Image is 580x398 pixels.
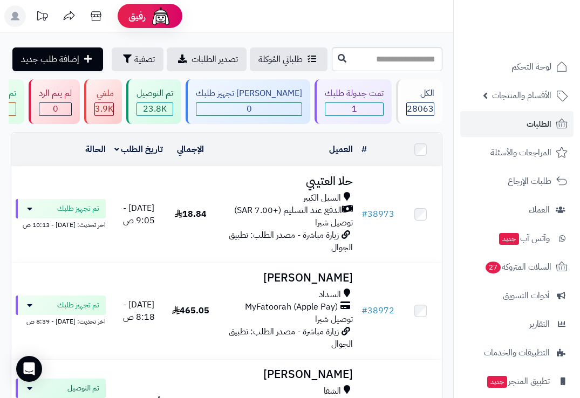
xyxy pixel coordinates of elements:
div: لم يتم الرد [39,87,72,100]
a: لم يتم الرد 0 [26,79,82,124]
span: 3.9K [95,103,113,115]
span: التقارير [529,317,550,332]
img: ai-face.png [150,5,172,27]
div: اخر تحديث: [DATE] - 8:39 ص [16,315,106,326]
h3: [PERSON_NAME] [218,272,353,284]
span: السلات المتروكة [485,259,551,275]
h3: [PERSON_NAME] [218,368,353,381]
a: المراجعات والأسئلة [460,140,574,166]
span: المراجعات والأسئلة [490,145,551,160]
a: تم التوصيل 23.8K [124,79,183,124]
span: تصدير الطلبات [192,53,238,66]
span: تم تجهيز طلبك [57,203,99,214]
span: زيارة مباشرة - مصدر الطلب: تطبيق الجوال [229,325,353,351]
a: الكل28063 [394,79,445,124]
a: الإجمالي [177,143,204,156]
span: تطبيق المتجر [486,374,550,389]
a: الحالة [85,143,106,156]
span: الدفع عند التسليم (+7.00 SAR) [234,204,342,217]
span: تم التوصيل [67,383,99,394]
div: اخر تحديث: [DATE] - 10:13 ص [16,218,106,230]
a: لوحة التحكم [460,54,574,80]
span: لوحة التحكم [511,59,551,74]
span: جديد [487,376,507,388]
span: طلباتي المُوكلة [258,53,303,66]
div: [PERSON_NAME] تجهيز طلبك [196,87,302,100]
span: تم تجهيز طلبك [57,300,99,311]
a: الطلبات [460,111,574,137]
span: 0 [196,103,302,115]
a: السلات المتروكة27 [460,254,574,280]
a: تمت جدولة طلبك 1 [312,79,394,124]
span: 28063 [407,103,434,115]
span: إضافة طلب جديد [21,53,79,66]
a: #38973 [361,208,394,221]
span: العملاء [529,202,550,217]
a: ملغي 3.9K [82,79,124,124]
span: الأقسام والمنتجات [492,88,551,103]
a: [PERSON_NAME] تجهيز طلبك 0 [183,79,312,124]
a: التطبيقات والخدمات [460,340,574,366]
span: # [361,304,367,317]
div: تمت جدولة طلبك [325,87,384,100]
span: الطلبات [527,116,551,132]
a: وآتس آبجديد [460,225,574,251]
a: تحديثات المنصة [29,5,56,30]
div: تم التوصيل [137,87,173,100]
span: زيارة مباشرة - مصدر الطلب: تطبيق الجوال [229,229,353,254]
span: # [361,208,367,221]
span: [DATE] - 9:05 ص [123,202,155,227]
span: تصفية [134,53,155,66]
span: 0 [39,103,71,115]
span: 465.05 [172,304,209,317]
a: التقارير [460,311,574,337]
a: العميل [329,143,353,156]
span: التطبيقات والخدمات [484,345,550,360]
a: إضافة طلب جديد [12,47,103,71]
span: السداد [319,289,341,301]
a: تاريخ الطلب [114,143,163,156]
span: رفيق [128,10,146,23]
span: 1 [325,103,383,115]
span: 18.84 [175,208,207,221]
a: تصدير الطلبات [167,47,247,71]
a: العملاء [460,197,574,223]
button: تصفية [112,47,163,71]
a: طلبات الإرجاع [460,168,574,194]
span: السيل الكبير [303,192,341,204]
span: 23.8K [137,103,173,115]
span: أدوات التسويق [503,288,550,303]
span: [DATE] - 8:18 ص [123,298,155,324]
div: 3863 [95,103,113,115]
span: MyFatoorah (Apple Pay) [245,301,338,313]
a: #38972 [361,304,394,317]
span: توصيل شبرا [315,313,353,326]
div: 23820 [137,103,173,115]
a: تطبيق المتجرجديد [460,368,574,394]
span: جديد [499,233,519,245]
a: أدوات التسويق [460,283,574,308]
a: # [361,143,367,156]
span: توصيل شبرا [315,216,353,229]
span: وآتس آب [498,231,550,246]
div: ملغي [94,87,114,100]
h3: حلا العتيبي [218,175,353,188]
div: الكل [406,87,434,100]
a: طلباتي المُوكلة [250,47,327,71]
span: طلبات الإرجاع [508,174,551,189]
div: Open Intercom Messenger [16,356,42,382]
span: 27 [486,262,501,273]
span: الشفا [324,385,341,397]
